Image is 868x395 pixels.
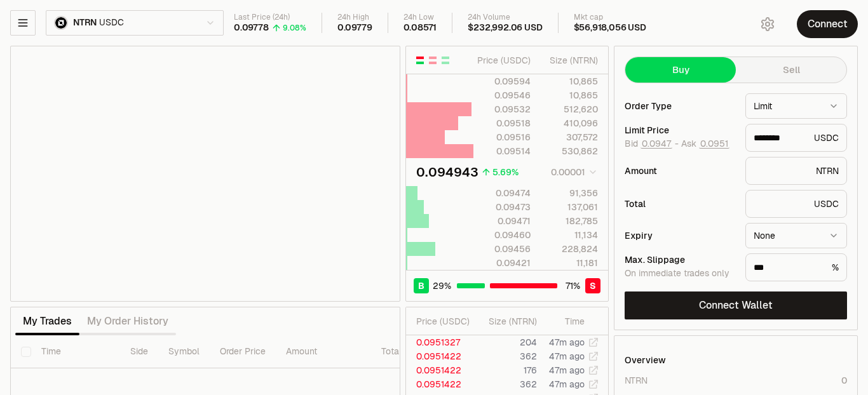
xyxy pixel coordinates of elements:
[337,22,372,34] div: 0.09779
[625,374,648,387] div: NTRN
[625,231,735,240] div: Expiry
[337,13,372,22] div: 24h High
[15,309,79,334] button: My Trades
[541,215,598,227] div: 182,785
[681,138,729,150] span: Ask
[416,163,478,181] div: 0.094943
[11,46,400,301] iframe: Financial Chart
[474,117,531,130] div: 0.09518
[406,377,475,391] td: 0.0951422
[416,315,474,328] div: Price ( USDC )
[541,201,598,213] div: 137,061
[625,138,679,150] span: Bid -
[474,187,531,199] div: 0.09474
[474,243,531,255] div: 0.09456
[99,17,123,29] span: USDC
[474,145,531,157] div: 0.09514
[625,57,736,83] button: Buy
[474,215,531,227] div: 0.09471
[120,335,158,368] th: Side
[625,268,735,279] div: On immediate trades only
[475,349,538,363] td: 362
[574,13,646,22] div: Mkt cap
[283,23,306,33] div: 9.08%
[73,17,97,29] span: NTRN
[475,335,538,349] td: 204
[699,138,729,149] button: 0.0951
[474,89,531,102] div: 0.09546
[31,335,120,368] th: Time
[549,365,585,376] time: 47m ago
[468,22,542,34] div: $232,992.06 USD
[541,145,598,157] div: 530,862
[841,374,847,387] div: 0
[625,126,735,135] div: Limit Price
[541,89,598,102] div: 10,865
[406,363,475,377] td: 0.0951422
[79,309,176,334] button: My Order History
[428,55,438,65] button: Show Sell Orders Only
[541,131,598,144] div: 307,572
[474,257,531,269] div: 0.09421
[54,16,68,30] img: ntrn.png
[590,279,596,292] span: S
[468,13,542,22] div: 24h Volume
[625,291,847,319] button: Connect Wallet
[797,10,858,38] button: Connect
[574,22,646,34] div: $56,918,056 USD
[475,377,538,391] td: 362
[541,75,598,88] div: 10,865
[440,55,451,65] button: Show Buy Orders Only
[433,279,451,292] span: 29 %
[371,335,466,368] th: Total
[210,335,276,368] th: Order Price
[474,75,531,88] div: 0.09594
[745,253,847,281] div: %
[403,13,437,22] div: 24h Low
[234,13,306,22] div: Last Price (24h)
[745,157,847,185] div: NTRN
[541,103,598,116] div: 512,620
[403,22,437,34] div: 0.08571
[641,138,672,149] button: 0.0947
[485,315,537,328] div: Size ( NTRN )
[625,199,735,208] div: Total
[625,102,735,110] div: Order Type
[474,54,531,67] div: Price ( USDC )
[474,103,531,116] div: 0.09532
[406,335,475,349] td: 0.0951327
[736,57,846,83] button: Sell
[745,93,847,119] button: Limit
[549,378,585,390] time: 47m ago
[21,347,31,357] button: Select all
[566,279,580,292] span: 71 %
[406,349,475,363] td: 0.0951422
[548,315,585,328] div: Time
[418,279,424,292] span: B
[549,337,585,348] time: 47m ago
[234,22,269,34] div: 0.09778
[625,255,735,264] div: Max. Slippage
[745,124,847,152] div: USDC
[415,55,425,65] button: Show Buy and Sell Orders
[549,351,585,362] time: 47m ago
[745,223,847,248] button: None
[474,201,531,213] div: 0.09473
[541,187,598,199] div: 91,356
[541,243,598,255] div: 228,824
[541,229,598,241] div: 11,134
[625,166,735,175] div: Amount
[541,117,598,130] div: 410,096
[158,335,210,368] th: Symbol
[547,164,598,180] button: 0.00001
[541,54,598,67] div: Size ( NTRN )
[625,354,666,366] div: Overview
[474,229,531,241] div: 0.09460
[541,257,598,269] div: 11,181
[276,335,371,368] th: Amount
[492,166,519,178] div: 5.69%
[474,131,531,144] div: 0.09516
[475,363,538,377] td: 176
[745,190,847,218] div: USDC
